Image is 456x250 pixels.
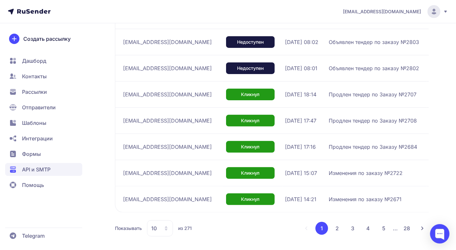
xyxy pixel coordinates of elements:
span: Продлен тендер по Заказу №2708 [329,117,417,125]
button: 1 [315,222,328,235]
span: Кликнул [241,91,260,98]
span: Объявлен тендер по заказу №2802 [329,64,419,72]
span: [EMAIL_ADDRESS][DOMAIN_NAME] [123,117,212,125]
span: Кликнул [241,144,260,150]
span: Показывать [115,225,142,232]
button: 3 [346,222,359,235]
span: API и SMTP [22,166,51,173]
span: Изменения по заказу №2671 [329,195,402,203]
span: Интеграции [22,135,53,142]
span: Telegram [22,232,45,240]
span: Изменения по заказу №2722 [329,169,403,177]
a: Telegram [5,229,82,242]
button: 2 [331,222,344,235]
span: Создать рассылку [23,35,71,43]
button: 4 [362,222,375,235]
button: 28 [400,222,413,235]
span: Шаблоны [22,119,46,127]
span: Контакты [22,72,47,80]
span: [DATE] 17:16 [285,143,316,151]
span: Дашборд [22,57,46,65]
span: [EMAIL_ADDRESS][DOMAIN_NAME] [123,195,212,203]
span: Объявлен тендер по заказу №2803 [329,38,419,46]
span: Формы [22,150,41,158]
span: [EMAIL_ADDRESS][DOMAIN_NAME] [123,143,212,151]
span: [DATE] 08:01 [285,64,317,72]
span: [DATE] 17:47 [285,117,316,125]
span: Продлен тендер по Заказу №2707 [329,91,416,98]
span: [DATE] 18:14 [285,91,316,98]
span: ... [393,225,398,232]
span: Рассылки [22,88,47,96]
span: [EMAIL_ADDRESS][DOMAIN_NAME] [123,38,212,46]
span: из 271 [178,225,192,232]
span: [DATE] 15:07 [285,169,317,177]
span: Продлен тендер по Заказу №2684 [329,143,417,151]
span: 10 [151,224,157,232]
span: Кликнул [241,117,260,124]
span: Недоступен [237,39,264,45]
span: Отправители [22,103,56,111]
span: Кликнул [241,196,260,202]
span: [DATE] 08:02 [285,38,318,46]
button: 5 [377,222,390,235]
span: [EMAIL_ADDRESS][DOMAIN_NAME] [123,64,212,72]
span: [DATE] 14:21 [285,195,316,203]
span: Кликнул [241,170,260,176]
span: [EMAIL_ADDRESS][DOMAIN_NAME] [343,8,421,15]
span: Недоступен [237,65,264,71]
span: [EMAIL_ADDRESS][DOMAIN_NAME] [123,91,212,98]
span: Помощь [22,181,44,189]
span: [EMAIL_ADDRESS][DOMAIN_NAME] [123,169,212,177]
